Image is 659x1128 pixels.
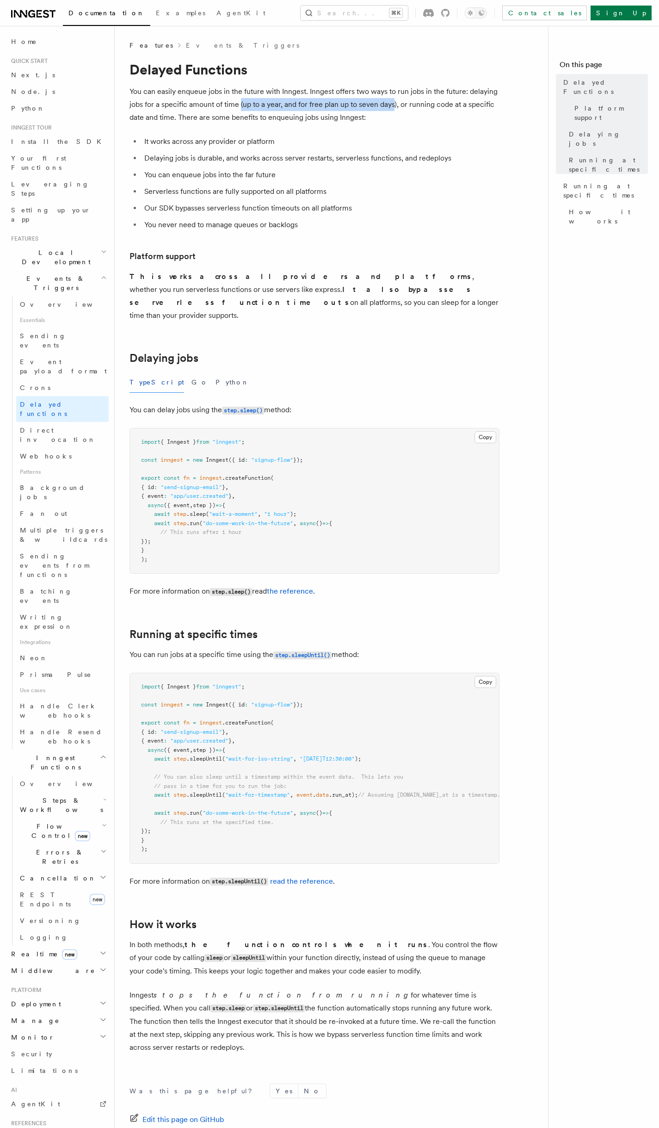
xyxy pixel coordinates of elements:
[293,457,303,463] span: });
[293,810,296,816] span: ,
[129,41,173,50] span: Features
[142,168,499,181] li: You can enqueue jobs into the far future
[300,520,316,527] span: async
[186,810,199,816] span: .run
[129,989,499,1054] p: Inngest for whatever time is specified. When you call or the function automatically stops running...
[20,671,92,678] span: Prisma Pulse
[193,502,216,508] span: step })
[164,493,167,499] span: :
[160,439,196,445] span: { Inngest }
[141,828,151,834] span: });
[129,918,197,931] a: How it works
[574,104,648,122] span: Platform support
[20,427,96,443] span: Direct invocation
[183,475,190,481] span: fn
[20,934,68,941] span: Logging
[11,37,37,46] span: Home
[173,520,186,527] span: step
[154,520,170,527] span: await
[11,155,66,171] span: Your first Functions
[186,756,222,762] span: .sleepUntil
[222,792,225,798] span: (
[129,270,499,322] p: , whether you run serverless functions or use servers like express. on all platforms, so you can ...
[7,150,109,176] a: Your first Functions
[154,756,170,762] span: await
[290,792,293,798] span: ,
[20,452,72,460] span: Webhooks
[20,728,102,745] span: Handle Resend webhooks
[193,457,203,463] span: new
[7,966,95,975] span: Middleware
[20,588,72,604] span: Batching events
[164,747,190,753] span: ({ event
[241,683,245,690] span: ;
[232,493,235,499] span: ,
[241,439,245,445] span: ;
[7,999,61,1009] span: Deployment
[154,991,411,999] em: stops the function from running
[569,130,648,148] span: Delaying jobs
[7,57,48,65] span: Quick start
[16,870,109,886] button: Cancellation
[225,792,290,798] span: "wait-for-timestamp"
[173,792,186,798] span: step
[16,548,109,583] a: Sending events from functions
[329,520,332,527] span: {
[173,756,186,762] span: step
[160,529,241,535] span: // This runs after 1 hour
[245,457,248,463] span: :
[186,520,199,527] span: .run
[20,484,85,501] span: Background jobs
[129,403,499,417] p: You can delay jobs using the method:
[7,296,109,750] div: Events & Triggers
[216,747,222,753] span: =>
[7,949,77,959] span: Realtime
[7,133,109,150] a: Install the SDK
[11,1067,78,1074] span: Limitations
[7,33,109,50] a: Home
[148,502,164,508] span: async
[264,511,290,517] span: "1 hour"
[154,484,157,490] span: :
[20,401,67,417] span: Delayed functions
[141,738,164,744] span: { event
[502,6,587,20] a: Contact sales
[20,384,50,391] span: Crons
[16,296,109,313] a: Overview
[222,405,264,414] a: step.sleep()
[129,352,198,365] a: Delaying jobs
[129,585,499,598] p: For more information on read .
[329,810,332,816] span: {
[329,792,358,798] span: .run_at);
[141,846,148,852] span: );
[300,756,355,762] span: "[DATE]T12:30:00"
[7,1012,109,1029] button: Manage
[160,484,222,490] span: "send-signup-email"
[11,105,45,112] span: Python
[16,479,109,505] a: Background jobs
[11,88,55,95] span: Node.js
[193,475,196,481] span: =
[7,986,42,994] span: Platform
[251,457,293,463] span: "signup-flow"
[190,747,193,753] span: ,
[141,457,157,463] span: const
[563,181,648,200] span: Running at specific times
[16,422,109,448] a: Direct invocation
[164,475,180,481] span: const
[191,372,208,393] button: Go
[271,475,274,481] span: (
[150,3,211,25] a: Examples
[270,877,333,886] a: read the reference
[129,85,499,124] p: You can easily enqueue jobs in the future with Inngest. Inngest offers two ways to run jobs in th...
[7,67,109,83] a: Next.js
[154,783,287,789] span: // pass in a time for you to run the job:
[322,810,329,816] span: =>
[16,353,109,379] a: Event payload format
[160,683,196,690] span: { Inngest }
[20,654,48,662] span: Neon
[16,818,109,844] button: Flow Controlnew
[7,100,109,117] a: Python
[160,457,183,463] span: inngest
[569,207,648,226] span: How it works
